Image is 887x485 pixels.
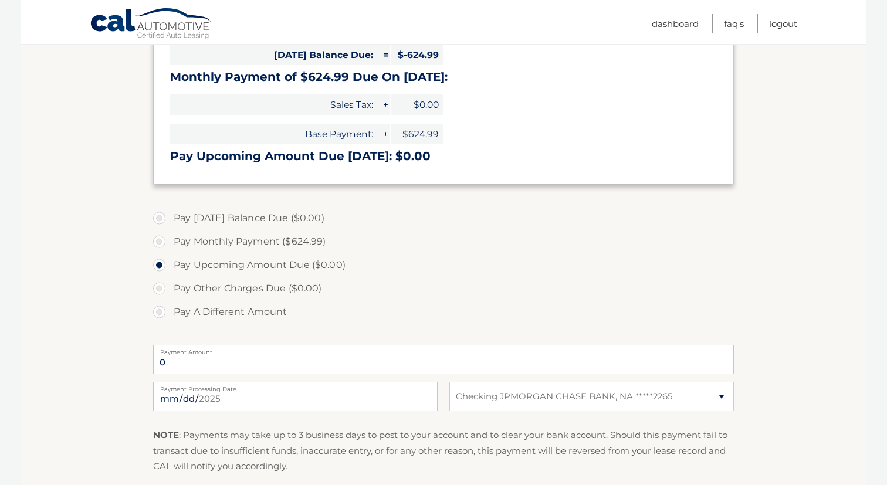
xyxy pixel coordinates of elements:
span: Base Payment: [170,124,378,144]
label: Payment Amount [153,345,734,354]
a: Cal Automotive [90,8,213,42]
span: Sales Tax: [170,94,378,115]
a: Dashboard [652,14,699,33]
a: Logout [769,14,797,33]
input: Payment Date [153,382,438,411]
strong: NOTE [153,429,179,440]
input: Payment Amount [153,345,734,374]
span: $624.99 [391,124,443,144]
span: $-624.99 [391,45,443,65]
span: $0.00 [391,94,443,115]
label: Pay [DATE] Balance Due ($0.00) [153,206,734,230]
span: + [378,124,390,144]
label: Pay Upcoming Amount Due ($0.00) [153,253,734,277]
a: FAQ's [724,14,744,33]
span: = [378,45,390,65]
label: Pay A Different Amount [153,300,734,324]
h3: Monthly Payment of $624.99 Due On [DATE]: [170,70,717,84]
label: Payment Processing Date [153,382,438,391]
span: + [378,94,390,115]
span: [DATE] Balance Due: [170,45,378,65]
h3: Pay Upcoming Amount Due [DATE]: $0.00 [170,149,717,164]
label: Pay Other Charges Due ($0.00) [153,277,734,300]
p: : Payments may take up to 3 business days to post to your account and to clear your bank account.... [153,428,734,474]
label: Pay Monthly Payment ($624.99) [153,230,734,253]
